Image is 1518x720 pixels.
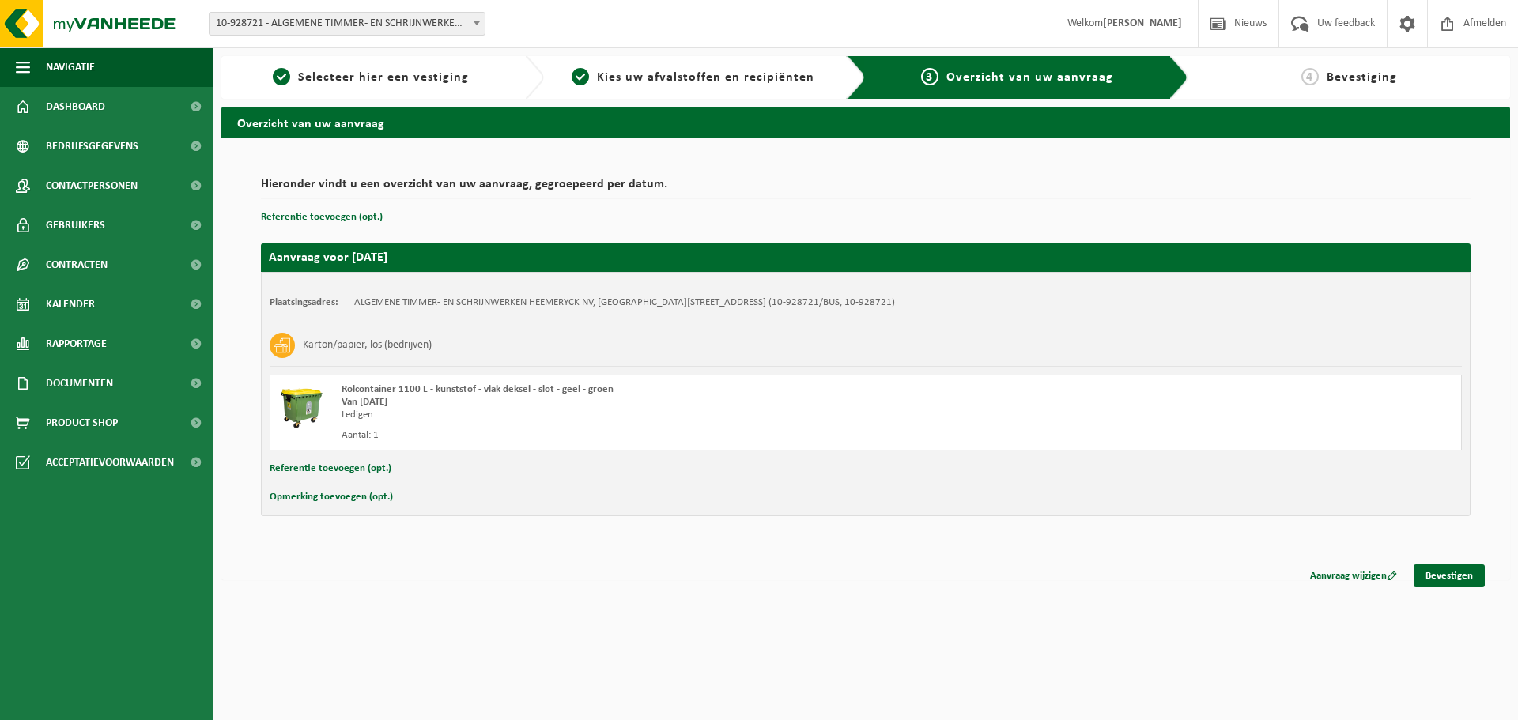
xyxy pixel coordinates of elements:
button: Referentie toevoegen (opt.) [261,207,383,228]
div: Aantal: 1 [342,429,929,442]
strong: Plaatsingsadres: [270,297,338,307]
span: Dashboard [46,87,105,126]
a: Bevestigen [1414,564,1485,587]
span: 10-928721 - ALGEMENE TIMMER- EN SCHRIJNWERKEN HEEMERYCK NV - OOSTNIEUWKERKE [210,13,485,35]
strong: Aanvraag voor [DATE] [269,251,387,264]
span: Contracten [46,245,108,285]
h2: Hieronder vindt u een overzicht van uw aanvraag, gegroepeerd per datum. [261,178,1471,199]
span: Kies uw afvalstoffen en recipiënten [597,71,814,84]
span: Selecteer hier een vestiging [298,71,469,84]
span: Gebruikers [46,205,105,245]
span: Bevestiging [1327,71,1397,84]
a: 1Selecteer hier een vestiging [229,68,512,87]
button: Opmerking toevoegen (opt.) [270,487,393,507]
button: Referentie toevoegen (opt.) [270,458,391,479]
span: 4 [1301,68,1319,85]
a: 2Kies uw afvalstoffen en recipiënten [552,68,835,87]
span: Product Shop [46,403,118,443]
div: Ledigen [342,409,929,421]
span: Contactpersonen [46,166,138,205]
span: Overzicht van uw aanvraag [946,71,1113,84]
h3: Karton/papier, los (bedrijven) [303,333,432,358]
span: 3 [921,68,938,85]
strong: Van [DATE] [342,397,387,407]
span: Documenten [46,364,113,403]
span: 1 [273,68,290,85]
span: 10-928721 - ALGEMENE TIMMER- EN SCHRIJNWERKEN HEEMERYCK NV - OOSTNIEUWKERKE [209,12,485,36]
img: WB-1100-HPE-GN-51.png [278,383,326,431]
span: Navigatie [46,47,95,87]
span: Kalender [46,285,95,324]
span: 2 [572,68,589,85]
span: Bedrijfsgegevens [46,126,138,166]
strong: [PERSON_NAME] [1103,17,1182,29]
h2: Overzicht van uw aanvraag [221,107,1510,138]
span: Rolcontainer 1100 L - kunststof - vlak deksel - slot - geel - groen [342,384,614,394]
span: Rapportage [46,324,107,364]
td: ALGEMENE TIMMER- EN SCHRIJNWERKEN HEEMERYCK NV, [GEOGRAPHIC_DATA][STREET_ADDRESS] (10-928721/BUS,... [354,296,895,309]
span: Acceptatievoorwaarden [46,443,174,482]
a: Aanvraag wijzigen [1298,564,1409,587]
